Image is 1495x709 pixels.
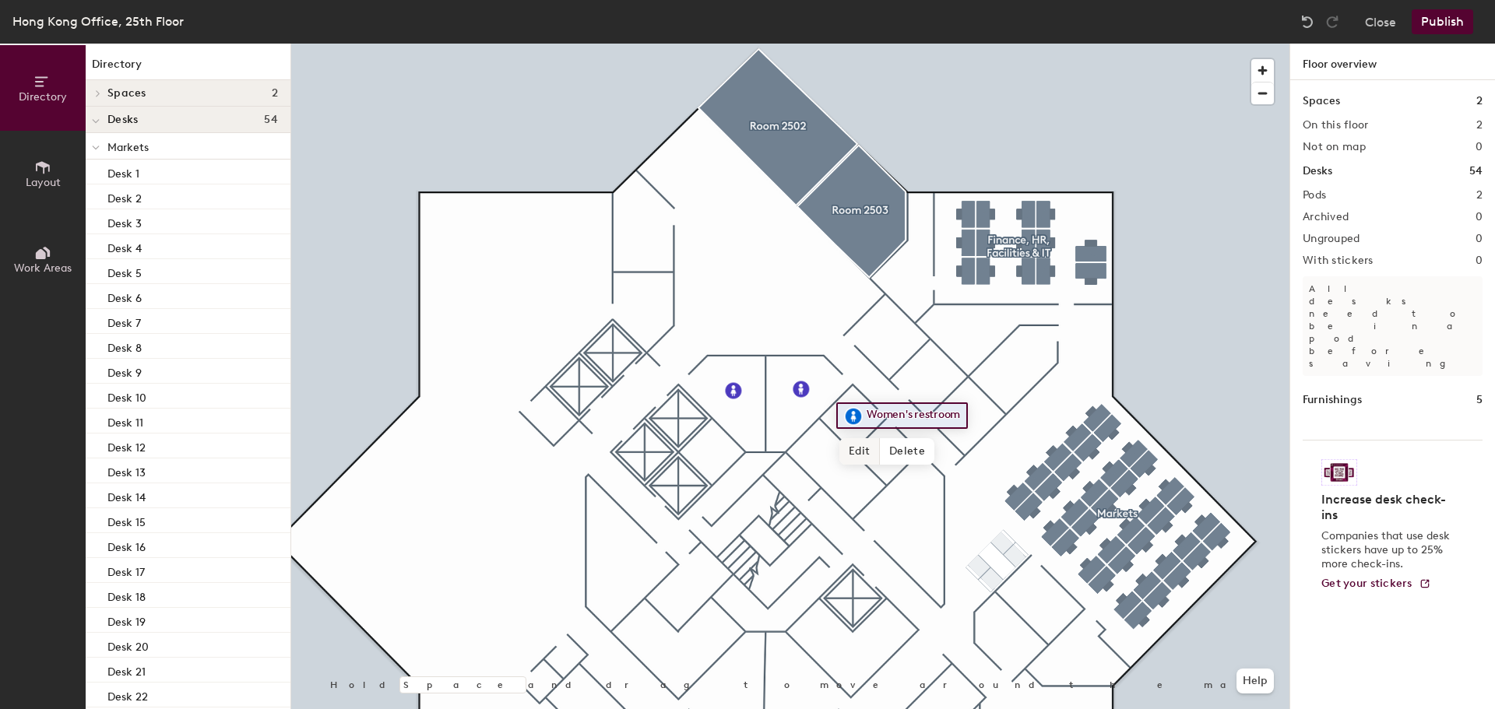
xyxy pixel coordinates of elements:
[12,12,184,31] div: Hong Kong Office, 25th Floor
[1476,391,1483,409] h1: 5
[107,611,146,629] p: Desk 19
[1236,669,1274,693] button: Help
[86,56,290,80] h1: Directory
[107,536,146,554] p: Desk 16
[1303,141,1366,153] h2: Not on map
[1469,163,1483,180] h1: 54
[107,412,143,430] p: Desk 11
[107,141,149,154] span: Markets
[107,561,145,579] p: Desk 17
[1324,14,1340,30] img: Redo
[1476,211,1483,223] h2: 0
[107,163,139,181] p: Desk 1
[26,176,61,189] span: Layout
[1303,254,1374,267] h2: With stickers
[1321,577,1431,591] a: Get your stickers
[1476,254,1483,267] h2: 0
[107,437,146,455] p: Desk 12
[1300,14,1315,30] img: Undo
[1412,9,1473,34] button: Publish
[107,212,142,230] p: Desk 3
[107,237,142,255] p: Desk 4
[14,261,72,275] span: Work Areas
[1476,93,1483,110] h1: 2
[1476,141,1483,153] h2: 0
[1303,276,1483,376] p: All desks need to be in a pod before saving
[107,661,146,679] p: Desk 21
[1321,492,1455,523] h4: Increase desk check-ins
[107,511,146,529] p: Desk 15
[1321,577,1412,590] span: Get your stickers
[1321,459,1357,486] img: Sticker logo
[1321,529,1455,571] p: Companies that use desk stickers have up to 25% more check-ins.
[107,462,146,479] p: Desk 13
[839,438,880,465] span: Edit
[1303,211,1349,223] h2: Archived
[1303,233,1360,245] h2: Ungrouped
[1476,233,1483,245] h2: 0
[19,90,67,104] span: Directory
[107,262,142,280] p: Desk 5
[107,287,142,305] p: Desk 6
[1303,119,1369,132] h2: On this floor
[107,114,138,126] span: Desks
[880,438,934,465] span: Delete
[107,337,142,355] p: Desk 8
[107,87,146,100] span: Spaces
[1303,189,1326,202] h2: Pods
[1476,189,1483,202] h2: 2
[1303,391,1362,409] h1: Furnishings
[107,586,146,604] p: Desk 18
[1290,44,1495,80] h1: Floor overview
[264,114,278,126] span: 54
[1476,119,1483,132] h2: 2
[107,636,149,654] p: Desk 20
[1365,9,1396,34] button: Close
[1303,93,1340,110] h1: Spaces
[107,686,148,704] p: Desk 22
[1303,163,1332,180] h1: Desks
[107,188,142,205] p: Desk 2
[272,87,278,100] span: 2
[107,312,141,330] p: Desk 7
[107,362,142,380] p: Desk 9
[107,387,146,405] p: Desk 10
[107,486,146,504] p: Desk 14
